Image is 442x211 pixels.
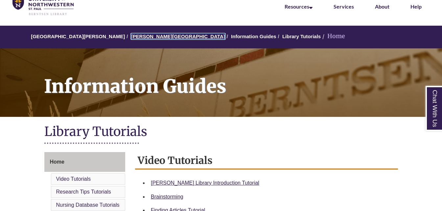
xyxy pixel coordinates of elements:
h2: Video Tutorials [135,152,398,170]
li: Home [321,32,345,41]
a: Brainstorming [151,194,183,199]
a: Resources [285,3,313,10]
a: Services [334,3,354,10]
a: Research Tips Tutorials [56,189,111,195]
a: Library Tutorials [282,34,321,39]
a: [PERSON_NAME][GEOGRAPHIC_DATA] [131,34,225,39]
a: Nursing Database Tutorials [56,202,120,208]
span: Home [50,159,64,165]
h1: Library Tutorials [44,123,398,141]
a: Home [44,152,126,172]
a: [PERSON_NAME] Library Introduction Tutorial [151,180,259,186]
a: About [375,3,389,10]
h1: Information Guides [37,48,442,108]
a: Video Tutorials [56,176,91,182]
a: Help [410,3,422,10]
a: Information Guides [231,34,276,39]
a: [GEOGRAPHIC_DATA][PERSON_NAME] [31,34,125,39]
